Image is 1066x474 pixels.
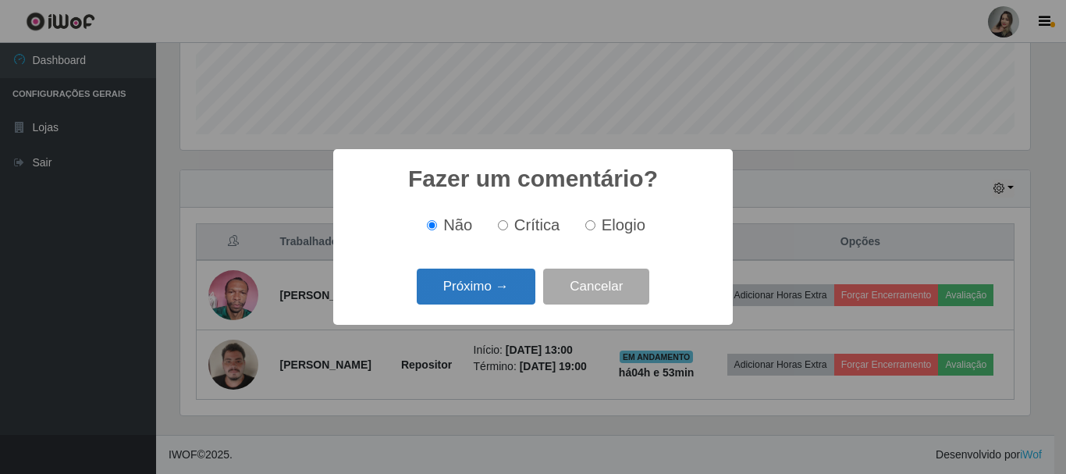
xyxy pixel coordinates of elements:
button: Cancelar [543,269,649,305]
input: Elogio [585,220,595,230]
span: Crítica [514,216,560,233]
input: Não [427,220,437,230]
span: Não [443,216,472,233]
h2: Fazer um comentário? [408,165,658,193]
span: Elogio [602,216,645,233]
button: Próximo → [417,269,535,305]
input: Crítica [498,220,508,230]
